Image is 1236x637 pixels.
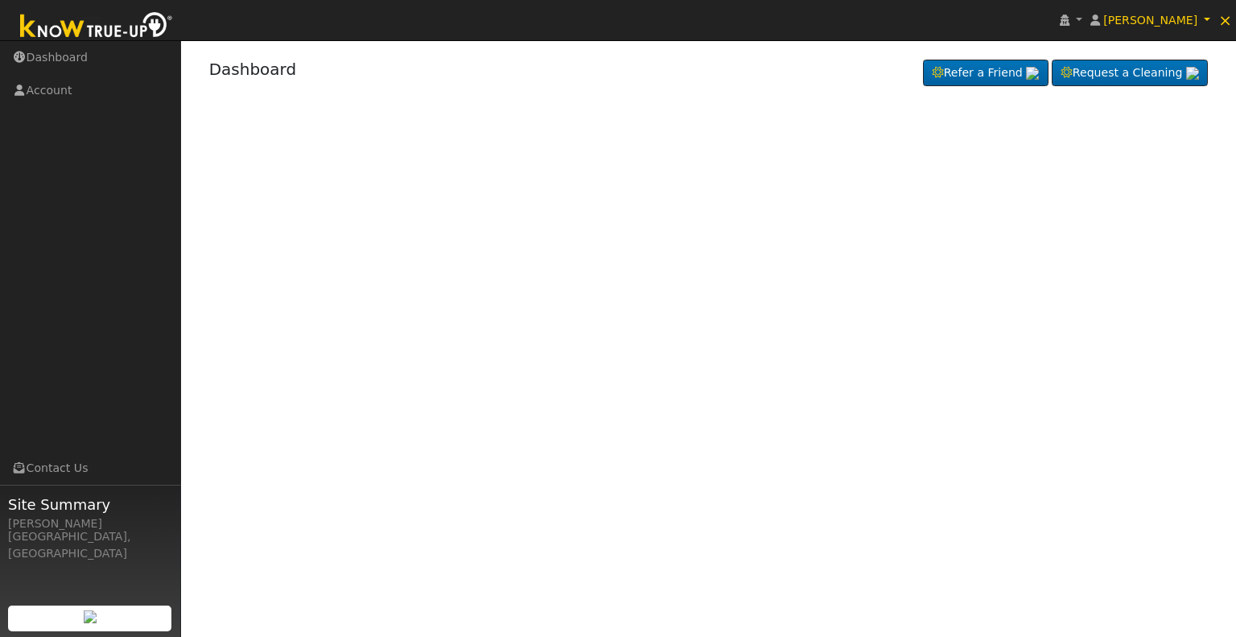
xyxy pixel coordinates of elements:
a: Refer a Friend [923,60,1049,87]
span: [PERSON_NAME] [1103,14,1197,27]
span: Site Summary [8,494,172,515]
div: [GEOGRAPHIC_DATA], [GEOGRAPHIC_DATA] [8,528,172,562]
img: retrieve [84,610,97,623]
span: × [1218,10,1232,30]
div: [PERSON_NAME] [8,515,172,532]
img: Know True-Up [12,9,181,45]
a: Dashboard [209,60,297,79]
img: retrieve [1186,67,1199,80]
a: Request a Cleaning [1052,60,1208,87]
img: retrieve [1026,67,1039,80]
